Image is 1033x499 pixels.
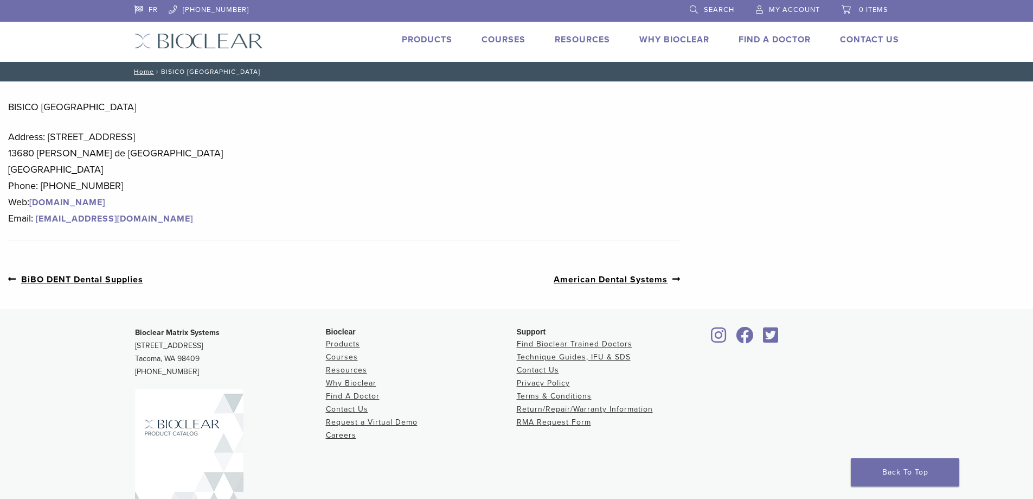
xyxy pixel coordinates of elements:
a: Why Bioclear [639,34,709,45]
a: Terms & Conditions [517,391,592,401]
a: Bioclear [733,333,758,344]
img: Bioclear [134,33,263,49]
a: Resources [555,34,610,45]
a: Contact Us [840,34,899,45]
a: Bioclear [760,333,782,344]
a: Privacy Policy [517,378,570,388]
strong: Bioclear Matrix Systems [135,328,220,337]
a: Contact Us [326,405,368,414]
span: Support [517,327,546,336]
span: 0 items [859,5,888,14]
a: BiBO DENT Dental Supplies [8,273,143,286]
a: Courses [326,352,358,362]
span: Bioclear [326,327,356,336]
a: [DOMAIN_NAME] [29,197,105,208]
p: Address: [STREET_ADDRESS] 13680 [PERSON_NAME] de [GEOGRAPHIC_DATA] [GEOGRAPHIC_DATA] Phone: [PHON... [8,129,681,226]
a: Request a Virtual Demo [326,418,418,427]
a: Courses [482,34,525,45]
a: Bioclear [708,333,730,344]
a: Home [131,68,154,75]
span: / [154,69,161,74]
a: Careers [326,431,356,440]
a: Find A Doctor [739,34,811,45]
nav: Post Navigation [8,250,681,309]
a: Technique Guides, IFU & SDS [517,352,631,362]
a: Return/Repair/Warranty Information [517,405,653,414]
a: Products [326,339,360,349]
p: BISICO [GEOGRAPHIC_DATA] [8,99,681,115]
span: Search [704,5,734,14]
a: Products [402,34,452,45]
a: RMA Request Form [517,418,591,427]
a: Find A Doctor [326,391,380,401]
a: Resources [326,365,367,375]
a: Why Bioclear [326,378,376,388]
span: My Account [769,5,820,14]
a: Contact Us [517,365,559,375]
a: Find Bioclear Trained Doctors [517,339,632,349]
p: [STREET_ADDRESS] Tacoma, WA 98409 [PHONE_NUMBER] [135,326,326,378]
a: Back To Top [851,458,959,487]
nav: BISICO [GEOGRAPHIC_DATA] [126,62,907,81]
a: American Dental Systems [554,273,681,286]
a: [EMAIL_ADDRESS][DOMAIN_NAME] [33,213,196,224]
